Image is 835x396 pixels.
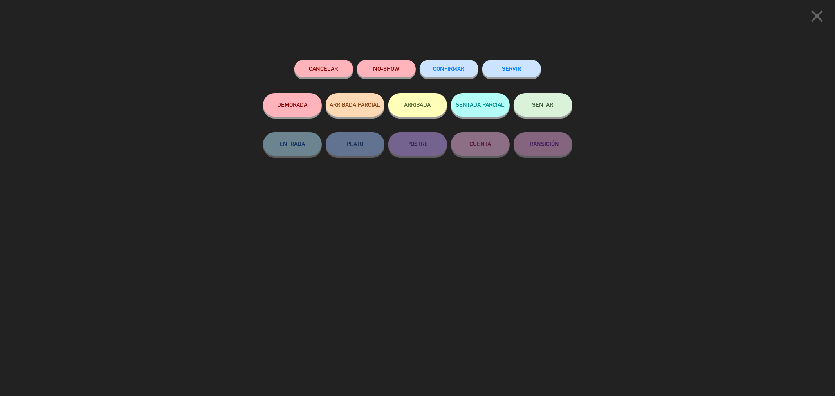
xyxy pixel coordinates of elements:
[532,101,554,108] span: SENTAR
[433,65,465,72] span: CONFIRMAR
[420,60,478,77] button: CONFIRMAR
[294,60,353,77] button: Cancelar
[451,132,510,156] button: CUENTA
[326,132,384,156] button: PLATO
[263,132,322,156] button: ENTRADA
[514,93,572,117] button: SENTAR
[263,93,322,117] button: DEMORADA
[482,60,541,77] button: SERVIR
[326,93,384,117] button: ARRIBADA PARCIAL
[388,93,447,117] button: ARRIBADA
[388,132,447,156] button: POSTRE
[807,6,827,26] i: close
[330,101,380,108] span: ARRIBADA PARCIAL
[357,60,416,77] button: NO-SHOW
[451,93,510,117] button: SENTADA PARCIAL
[514,132,572,156] button: TRANSICIÓN
[805,6,829,29] button: close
